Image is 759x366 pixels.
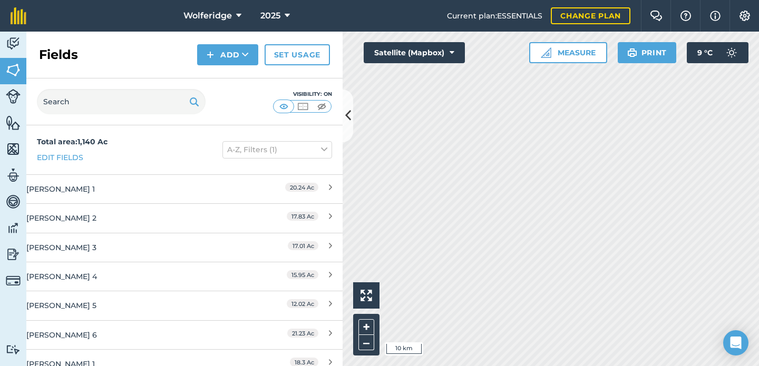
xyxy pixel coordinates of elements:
[207,48,214,61] img: svg+xml;base64,PHN2ZyB4bWxucz0iaHR0cDovL3d3dy53My5vcmcvMjAwMC9zdmciIHdpZHRoPSIxNCIgaGVpZ2h0PSIyNC...
[364,42,465,63] button: Satellite (Mapbox)
[738,11,751,21] img: A cog icon
[6,141,21,157] img: svg+xml;base64,PHN2ZyB4bWxucz0iaHR0cDovL3d3dy53My5vcmcvMjAwMC9zdmciIHdpZHRoPSI1NiIgaGVpZ2h0PSI2MC...
[447,10,542,22] span: Current plan : ESSENTIALS
[26,262,343,291] a: [PERSON_NAME] 415.95 Ac
[26,291,343,320] a: [PERSON_NAME] 512.02 Ac
[710,9,721,22] img: svg+xml;base64,PHN2ZyB4bWxucz0iaHR0cDovL3d3dy53My5vcmcvMjAwMC9zdmciIHdpZHRoPSIxNyIgaGVpZ2h0PSIxNy...
[551,7,630,24] a: Change plan
[697,42,713,63] span: 9 ° C
[287,329,318,338] span: 21.23 Ac
[6,344,21,354] img: svg+xml;base64,PD94bWwgdmVyc2lvbj0iMS4wIiBlbmNvZGluZz0idXRmLTgiPz4KPCEtLSBHZW5lcmF0b3I6IEFkb2JlIE...
[541,47,551,58] img: Ruler icon
[37,137,108,146] strong: Total area : 1,140 Ac
[37,152,83,163] a: Edit fields
[285,183,318,192] span: 20.24 Ac
[26,321,343,349] a: [PERSON_NAME] 621.23 Ac
[361,290,372,301] img: Four arrows, one pointing top left, one top right, one bottom right and the last bottom left
[679,11,692,21] img: A question mark icon
[260,9,280,22] span: 2025
[26,204,230,232] div: [PERSON_NAME] 2
[6,246,21,262] img: svg+xml;base64,PD94bWwgdmVyc2lvbj0iMS4wIiBlbmNvZGluZz0idXRmLTgiPz4KPCEtLSBHZW5lcmF0b3I6IEFkb2JlIE...
[358,319,374,335] button: +
[11,7,26,24] img: fieldmargin Logo
[37,89,206,114] input: Search
[26,291,230,320] div: [PERSON_NAME] 5
[39,46,78,63] h2: Fields
[6,220,21,236] img: svg+xml;base64,PD94bWwgdmVyc2lvbj0iMS4wIiBlbmNvZGluZz0idXRmLTgiPz4KPCEtLSBHZW5lcmF0b3I6IEFkb2JlIE...
[6,36,21,52] img: svg+xml;base64,PD94bWwgdmVyc2lvbj0iMS4wIiBlbmNvZGluZz0idXRmLTgiPz4KPCEtLSBHZW5lcmF0b3I6IEFkb2JlIE...
[687,42,748,63] button: 9 °C
[277,101,290,112] img: svg+xml;base64,PHN2ZyB4bWxucz0iaHR0cDovL3d3dy53My5vcmcvMjAwMC9zdmciIHdpZHRoPSI1MCIgaGVpZ2h0PSI0MC...
[6,115,21,131] img: svg+xml;base64,PHN2ZyB4bWxucz0iaHR0cDovL3d3dy53My5vcmcvMjAwMC9zdmciIHdpZHRoPSI1NiIgaGVpZ2h0PSI2MC...
[6,167,21,183] img: svg+xml;base64,PD94bWwgdmVyc2lvbj0iMS4wIiBlbmNvZGluZz0idXRmLTgiPz4KPCEtLSBHZW5lcmF0b3I6IEFkb2JlIE...
[315,101,328,112] img: svg+xml;base64,PHN2ZyB4bWxucz0iaHR0cDovL3d3dy53My5vcmcvMjAwMC9zdmciIHdpZHRoPSI1MCIgaGVpZ2h0PSI0MC...
[26,204,343,232] a: [PERSON_NAME] 217.83 Ac
[26,233,230,262] div: [PERSON_NAME] 3
[529,42,607,63] button: Measure
[26,175,343,203] a: [PERSON_NAME] 120.24 Ac
[650,11,663,21] img: Two speech bubbles overlapping with the left bubble in the forefront
[721,42,742,63] img: svg+xml;base64,PD94bWwgdmVyc2lvbj0iMS4wIiBlbmNvZGluZz0idXRmLTgiPz4KPCEtLSBHZW5lcmF0b3I6IEFkb2JlIE...
[26,262,230,291] div: [PERSON_NAME] 4
[222,141,332,158] button: A-Z, Filters (1)
[287,299,318,308] span: 12.02 Ac
[197,44,258,65] button: Add
[26,321,230,349] div: [PERSON_NAME] 6
[287,270,318,279] span: 15.95 Ac
[26,233,343,262] a: [PERSON_NAME] 317.01 Ac
[6,273,21,288] img: svg+xml;base64,PD94bWwgdmVyc2lvbj0iMS4wIiBlbmNvZGluZz0idXRmLTgiPz4KPCEtLSBHZW5lcmF0b3I6IEFkb2JlIE...
[6,62,21,78] img: svg+xml;base64,PHN2ZyB4bWxucz0iaHR0cDovL3d3dy53My5vcmcvMjAwMC9zdmciIHdpZHRoPSI1NiIgaGVpZ2h0PSI2MC...
[288,241,318,250] span: 17.01 Ac
[627,46,637,59] img: svg+xml;base64,PHN2ZyB4bWxucz0iaHR0cDovL3d3dy53My5vcmcvMjAwMC9zdmciIHdpZHRoPSIxOSIgaGVpZ2h0PSIyNC...
[265,44,330,65] a: Set usage
[296,101,309,112] img: svg+xml;base64,PHN2ZyB4bWxucz0iaHR0cDovL3d3dy53My5vcmcvMjAwMC9zdmciIHdpZHRoPSI1MCIgaGVpZ2h0PSI0MC...
[273,90,332,98] div: Visibility: On
[723,330,748,355] div: Open Intercom Messenger
[618,42,677,63] button: Print
[358,335,374,350] button: –
[26,175,230,203] div: [PERSON_NAME] 1
[6,89,21,104] img: svg+xml;base64,PD94bWwgdmVyc2lvbj0iMS4wIiBlbmNvZGluZz0idXRmLTgiPz4KPCEtLSBHZW5lcmF0b3I6IEFkb2JlIE...
[287,212,318,221] span: 17.83 Ac
[183,9,232,22] span: Wolferidge
[189,95,199,108] img: svg+xml;base64,PHN2ZyB4bWxucz0iaHR0cDovL3d3dy53My5vcmcvMjAwMC9zdmciIHdpZHRoPSIxOSIgaGVpZ2h0PSIyNC...
[6,194,21,210] img: svg+xml;base64,PD94bWwgdmVyc2lvbj0iMS4wIiBlbmNvZGluZz0idXRmLTgiPz4KPCEtLSBHZW5lcmF0b3I6IEFkb2JlIE...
